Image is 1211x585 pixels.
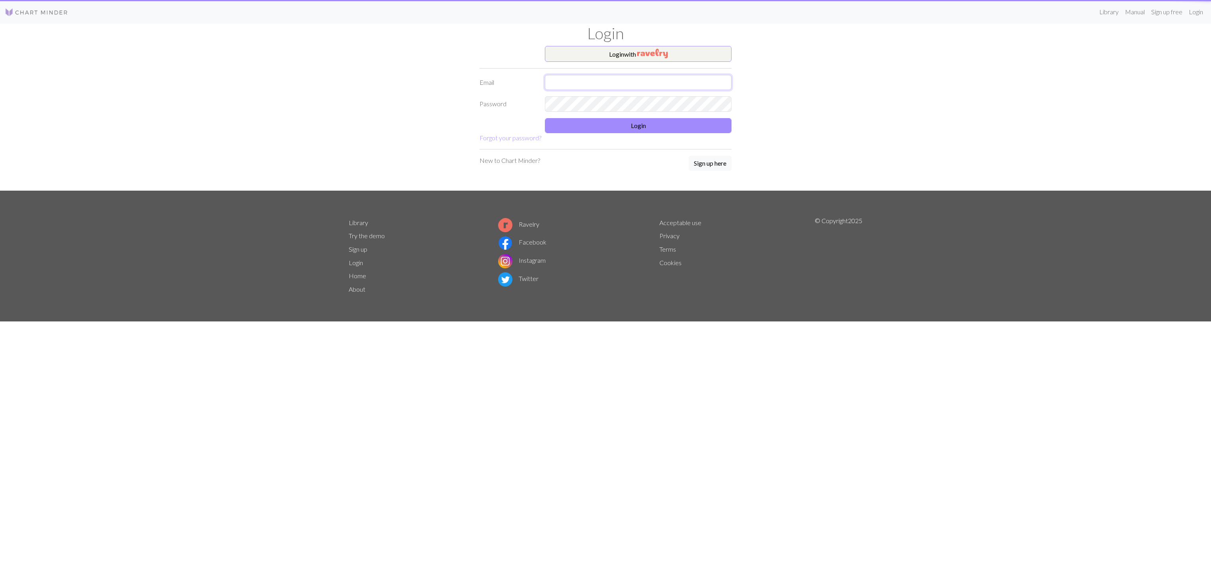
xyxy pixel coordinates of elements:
[498,238,546,246] a: Facebook
[498,218,512,232] img: Ravelry logo
[349,285,365,293] a: About
[498,236,512,250] img: Facebook logo
[498,220,539,228] a: Ravelry
[479,156,540,165] p: New to Chart Minder?
[1096,4,1122,20] a: Library
[545,46,732,62] button: Loginwith
[349,219,368,226] a: Library
[637,49,668,58] img: Ravelry
[479,134,541,141] a: Forgot your password?
[659,245,676,253] a: Terms
[659,232,680,239] a: Privacy
[689,156,732,172] a: Sign up here
[659,219,701,226] a: Acceptable use
[1122,4,1148,20] a: Manual
[498,272,512,287] img: Twitter logo
[5,8,68,17] img: Logo
[349,272,366,279] a: Home
[545,118,732,133] button: Login
[1148,4,1186,20] a: Sign up free
[659,259,682,266] a: Cookies
[475,96,540,112] label: Password
[498,275,539,282] a: Twitter
[475,75,540,90] label: Email
[498,254,512,268] img: Instagram logo
[1186,4,1206,20] a: Login
[349,245,367,253] a: Sign up
[689,156,732,171] button: Sign up here
[815,216,862,296] p: © Copyright 2025
[498,256,546,264] a: Instagram
[349,259,363,266] a: Login
[344,24,867,43] h1: Login
[349,232,385,239] a: Try the demo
